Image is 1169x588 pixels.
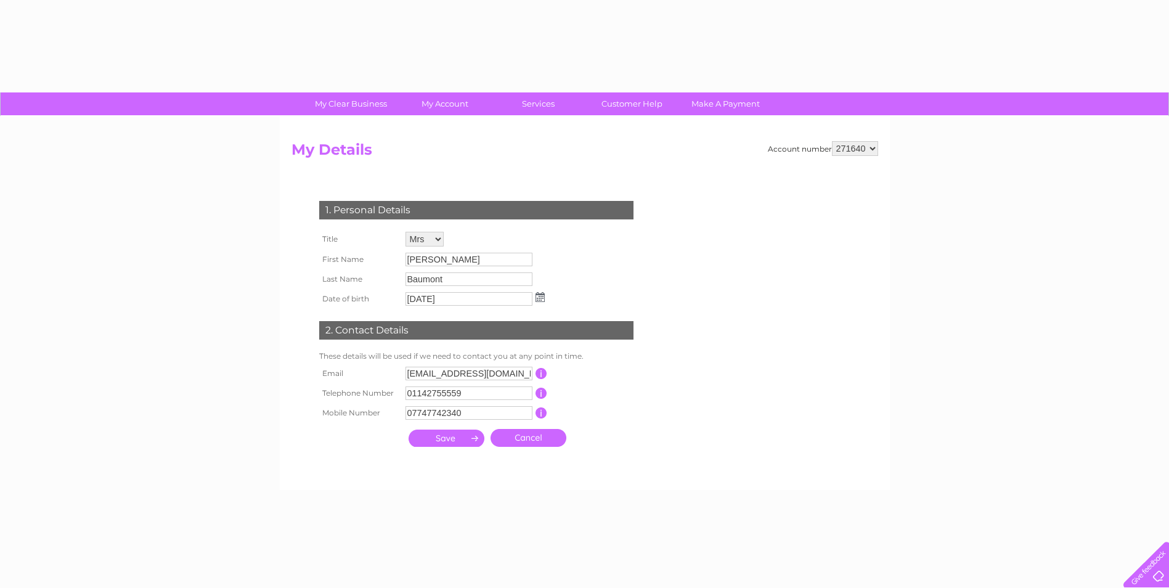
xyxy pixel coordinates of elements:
[536,388,547,399] input: Information
[316,383,402,403] th: Telephone Number
[675,92,776,115] a: Make A Payment
[409,430,484,447] input: Submit
[316,403,402,423] th: Mobile Number
[536,292,545,302] img: ...
[581,92,683,115] a: Customer Help
[536,407,547,419] input: Information
[768,141,878,156] div: Account number
[536,368,547,379] input: Information
[491,429,566,447] a: Cancel
[291,141,878,165] h2: My Details
[316,349,637,364] td: These details will be used if we need to contact you at any point in time.
[394,92,495,115] a: My Account
[316,269,402,289] th: Last Name
[319,201,633,219] div: 1. Personal Details
[300,92,402,115] a: My Clear Business
[487,92,589,115] a: Services
[316,229,402,250] th: Title
[319,321,633,340] div: 2. Contact Details
[316,364,402,383] th: Email
[316,250,402,269] th: First Name
[316,289,402,309] th: Date of birth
